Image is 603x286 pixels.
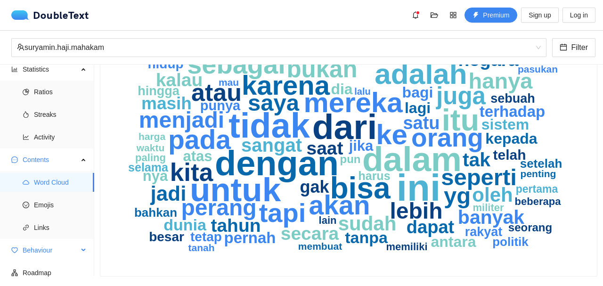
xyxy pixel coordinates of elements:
[427,8,442,23] button: folder-open
[138,84,179,98] text: hingga
[508,221,552,234] text: seorang
[188,242,214,253] text: tanah
[390,198,442,223] text: lebih
[141,94,192,113] text: masih
[403,113,440,133] text: satu
[11,156,18,163] span: message
[472,184,513,206] text: oleh
[312,107,377,147] text: dari
[520,156,562,171] text: setelah
[518,64,558,74] text: pasukan
[259,198,306,228] text: tapi
[492,235,529,249] text: politik
[168,124,231,155] text: pada
[408,11,423,19] span: bell
[493,147,526,163] text: telah
[23,111,29,118] span: fire
[34,196,87,214] span: Emojis
[34,82,87,101] span: Ratios
[23,89,29,95] span: pie-chart
[446,11,460,19] span: appstore
[330,171,390,205] text: bisa
[300,177,329,196] text: gak
[23,134,29,140] span: line-chart
[23,60,78,79] span: Statistics
[23,150,78,169] span: Contents
[17,39,541,57] span: suryamin.haji.mahakam
[338,212,397,235] text: sudah
[458,206,524,228] text: banyak
[149,229,184,244] text: besar
[211,215,261,236] text: tahun
[362,140,462,178] text: dalam
[139,107,224,132] text: menjadi
[17,43,24,51] span: team
[11,10,89,20] a: logoDoubleText
[156,70,203,90] text: kalau
[442,103,479,137] text: itu
[139,131,166,142] text: harga
[241,135,302,155] text: sangat
[463,149,490,171] text: tak
[480,103,545,120] text: terhadap
[306,138,343,158] text: saat
[298,241,342,252] text: membuat
[521,8,558,23] button: Sign up
[128,161,169,174] text: selama
[143,168,168,184] text: nya
[562,8,595,23] button: Log in
[490,91,535,106] text: sebuah
[135,152,166,163] text: paling
[17,39,532,57] div: suryamin.haji.mahakam
[11,66,18,73] span: bar-chart
[215,144,339,183] text: dengan
[170,158,213,186] text: kita
[570,10,588,20] span: Log in
[402,84,433,101] text: bagi
[483,10,509,20] span: Premium
[23,202,29,208] span: smile
[281,223,339,244] text: secara
[349,138,374,154] text: jika
[34,128,87,147] span: Activity
[516,183,558,195] text: pertama
[181,195,256,220] text: perang
[521,168,556,179] text: penting
[571,41,588,53] span: Filter
[446,8,461,23] button: appstore
[11,10,33,20] img: logo
[358,169,390,182] text: harus
[397,167,440,209] text: ini
[23,179,29,186] span: cloud
[163,216,207,234] text: dunia
[441,164,517,190] text: seperti
[386,241,427,253] text: memiliki
[560,43,567,52] span: calendar
[134,205,177,220] text: bahkan
[34,218,87,237] span: Links
[187,49,285,79] text: sebagai
[11,270,18,276] span: apartment
[34,105,87,124] span: Streaks
[34,173,87,192] span: Word Cloud
[465,225,503,239] text: rakyat
[529,10,551,20] span: Sign up
[354,86,370,97] text: lalu
[200,98,241,113] text: punya
[408,8,423,23] button: bell
[411,123,483,152] text: orang
[11,10,89,20] div: DoubleText
[183,148,212,164] text: atas
[136,142,165,153] text: waktu
[219,77,239,88] text: mau
[485,130,537,147] text: kepada
[481,116,529,133] text: sistem
[436,82,486,109] text: juga
[464,8,517,23] button: thunderboltPremium
[23,263,87,282] span: Roadmap
[407,217,455,237] text: dapat
[552,38,595,57] button: calendarFilter
[405,99,431,116] text: lagi
[427,11,441,19] span: folder-open
[23,241,78,260] span: Behaviour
